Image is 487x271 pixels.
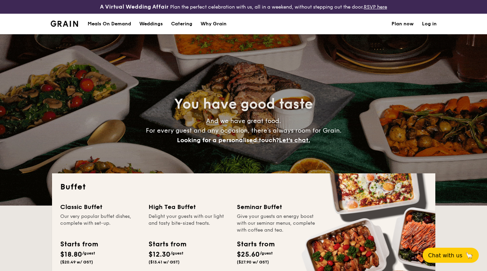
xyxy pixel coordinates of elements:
[149,260,180,264] span: ($13.41 w/ GST)
[149,250,170,259] span: $12.30
[51,21,78,27] img: Grain
[170,251,183,256] span: /guest
[465,251,473,259] span: 🦙
[364,4,387,10] a: RSVP here
[237,239,274,249] div: Starts from
[428,252,462,259] span: Chat with us
[60,213,140,234] div: Our very popular buffet dishes, complete with set-up.
[60,239,98,249] div: Starts from
[60,250,82,259] span: $18.80
[201,14,227,34] div: Why Grain
[171,14,192,34] h1: Catering
[279,136,310,144] span: Let's chat.
[237,213,317,234] div: Give your guests an energy boost with our seminar menus, complete with coffee and tea.
[139,14,163,34] div: Weddings
[237,260,269,264] span: ($27.90 w/ GST)
[82,251,95,256] span: /guest
[149,213,229,234] div: Delight your guests with our light and tasty bite-sized treats.
[60,182,427,193] h2: Buffet
[88,14,131,34] div: Meals On Demand
[149,239,186,249] div: Starts from
[135,14,167,34] a: Weddings
[167,14,196,34] a: Catering
[422,14,437,34] a: Log in
[237,250,260,259] span: $25.60
[51,21,78,27] a: Logotype
[60,202,140,212] div: Classic Buffet
[423,248,479,263] button: Chat with us🦙
[260,251,273,256] span: /guest
[100,3,169,11] h4: A Virtual Wedding Affair
[81,3,406,11] div: Plan the perfect celebration with us, all in a weekend, without stepping out the door.
[392,14,414,34] a: Plan now
[196,14,231,34] a: Why Grain
[84,14,135,34] a: Meals On Demand
[237,202,317,212] div: Seminar Buffet
[149,202,229,212] div: High Tea Buffet
[60,260,93,264] span: ($20.49 w/ GST)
